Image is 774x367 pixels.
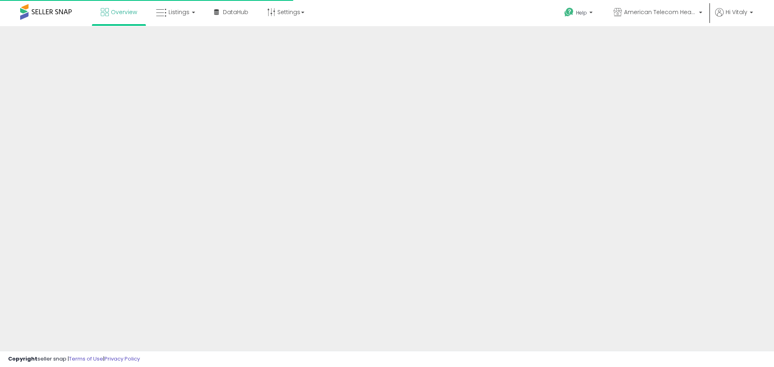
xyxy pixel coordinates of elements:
i: Get Help [564,7,574,17]
span: Listings [169,8,189,16]
strong: Copyright [8,355,37,363]
a: Terms of Use [69,355,103,363]
span: Overview [111,8,137,16]
a: Privacy Policy [104,355,140,363]
span: American Telecom Headquarters [624,8,697,16]
a: Help [558,1,601,26]
span: Help [576,9,587,16]
span: DataHub [223,8,248,16]
div: seller snap | | [8,355,140,363]
span: Hi Vitaly [726,8,747,16]
a: Hi Vitaly [715,8,753,26]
